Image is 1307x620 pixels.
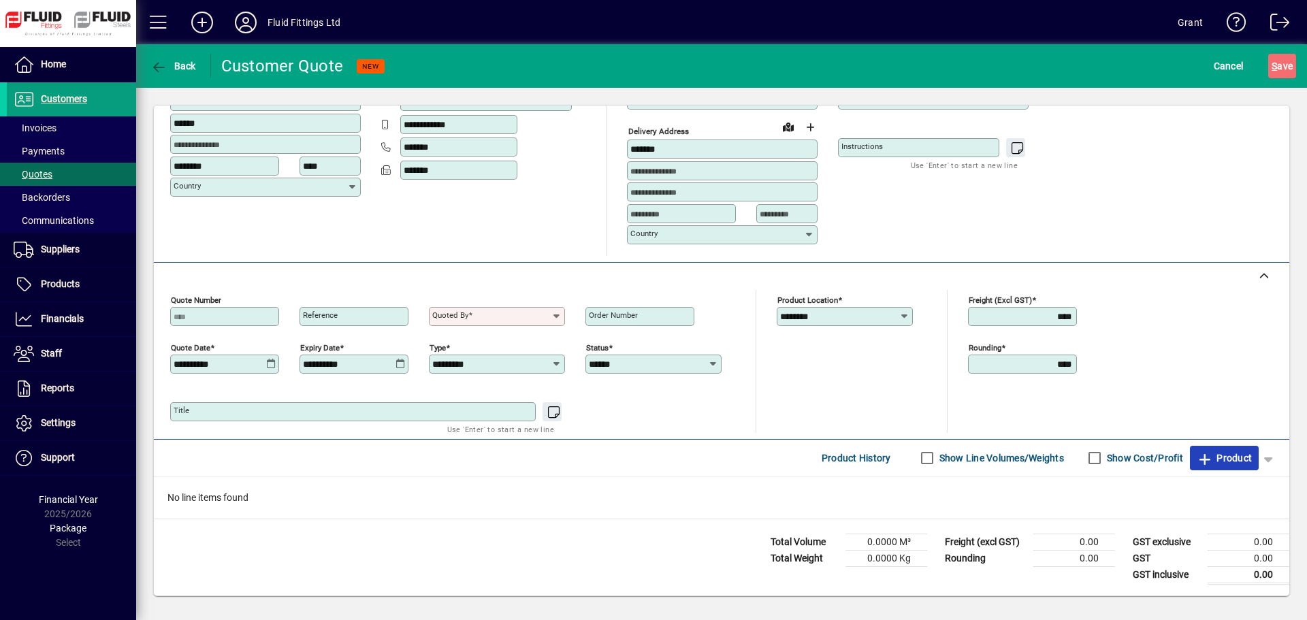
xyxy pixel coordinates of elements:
[171,295,221,304] mat-label: Quote number
[147,54,199,78] button: Back
[7,372,136,406] a: Reports
[180,10,224,35] button: Add
[799,116,821,138] button: Choose address
[221,55,344,77] div: Customer Quote
[969,295,1032,304] mat-label: Freight (excl GST)
[14,123,57,133] span: Invoices
[1214,55,1244,77] span: Cancel
[430,342,446,352] mat-label: Type
[845,550,927,566] td: 0.0000 Kg
[777,295,838,304] mat-label: Product location
[1216,3,1246,47] a: Knowledge Base
[7,441,136,475] a: Support
[845,534,927,550] td: 0.0000 M³
[1208,534,1289,550] td: 0.00
[39,494,98,505] span: Financial Year
[41,244,80,255] span: Suppliers
[816,446,897,470] button: Product History
[1260,3,1290,47] a: Logout
[7,186,136,209] a: Backorders
[777,116,799,137] a: View on map
[174,181,201,191] mat-label: Country
[41,348,62,359] span: Staff
[911,157,1018,173] mat-hint: Use 'Enter' to start a new line
[630,229,658,238] mat-label: Country
[937,451,1064,465] label: Show Line Volumes/Weights
[841,142,883,151] mat-label: Instructions
[150,61,196,71] span: Back
[1126,550,1208,566] td: GST
[14,215,94,226] span: Communications
[7,337,136,371] a: Staff
[224,10,268,35] button: Profile
[41,93,87,104] span: Customers
[1208,550,1289,566] td: 0.00
[969,342,1001,352] mat-label: Rounding
[303,310,338,320] mat-label: Reference
[1272,55,1293,77] span: ave
[50,523,86,534] span: Package
[1126,534,1208,550] td: GST exclusive
[586,342,609,352] mat-label: Status
[300,342,340,352] mat-label: Expiry date
[154,477,1289,519] div: No line items found
[14,146,65,157] span: Payments
[7,116,136,140] a: Invoices
[1197,447,1252,469] span: Product
[1190,446,1259,470] button: Product
[432,310,468,320] mat-label: Quoted by
[447,421,554,437] mat-hint: Use 'Enter' to start a new line
[174,406,189,415] mat-label: Title
[1033,534,1115,550] td: 0.00
[822,447,891,469] span: Product History
[14,192,70,203] span: Backorders
[7,140,136,163] a: Payments
[171,342,210,352] mat-label: Quote date
[136,54,211,78] app-page-header-button: Back
[14,169,52,180] span: Quotes
[1268,54,1296,78] button: Save
[7,163,136,186] a: Quotes
[764,550,845,566] td: Total Weight
[7,302,136,336] a: Financials
[1126,566,1208,583] td: GST inclusive
[1178,12,1203,33] div: Grant
[41,313,84,324] span: Financials
[7,209,136,232] a: Communications
[1210,54,1247,78] button: Cancel
[938,534,1033,550] td: Freight (excl GST)
[7,48,136,82] a: Home
[1208,566,1289,583] td: 0.00
[7,406,136,440] a: Settings
[41,59,66,69] span: Home
[7,267,136,301] a: Products
[589,310,638,320] mat-label: Order number
[1033,550,1115,566] td: 0.00
[362,62,379,71] span: NEW
[7,233,136,267] a: Suppliers
[41,452,75,463] span: Support
[41,278,80,289] span: Products
[1272,61,1277,71] span: S
[938,550,1033,566] td: Rounding
[41,382,74,393] span: Reports
[268,12,340,33] div: Fluid Fittings Ltd
[1104,451,1183,465] label: Show Cost/Profit
[41,417,76,428] span: Settings
[764,534,845,550] td: Total Volume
